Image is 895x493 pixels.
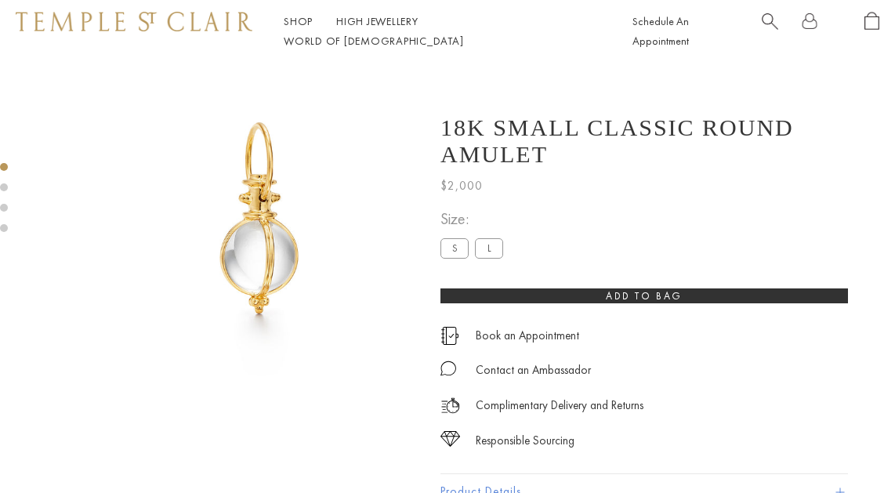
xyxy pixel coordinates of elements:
[440,396,460,415] img: icon_delivery.svg
[102,63,417,378] img: P55800-R11
[440,238,469,258] label: S
[475,238,503,258] label: L
[632,14,689,48] a: Schedule An Appointment
[440,361,456,376] img: MessageIcon-01_2.svg
[476,431,574,451] div: Responsible Sourcing
[762,12,778,51] a: Search
[336,14,419,28] a: High JewelleryHigh Jewellery
[440,206,509,232] span: Size:
[440,327,459,345] img: icon_appointment.svg
[864,12,879,51] a: Open Shopping Bag
[440,288,848,303] button: Add to bag
[284,14,313,28] a: ShopShop
[476,396,643,415] p: Complimentary Delivery and Returns
[284,12,597,51] nav: Main navigation
[440,176,483,196] span: $2,000
[440,114,848,168] h1: 18K Small Classic Round Amulet
[16,12,252,31] img: Temple St. Clair
[440,431,460,447] img: icon_sourcing.svg
[476,361,591,380] div: Contact an Ambassador
[476,327,579,344] a: Book an Appointment
[284,34,463,48] a: World of [DEMOGRAPHIC_DATA]World of [DEMOGRAPHIC_DATA]
[606,289,683,303] span: Add to bag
